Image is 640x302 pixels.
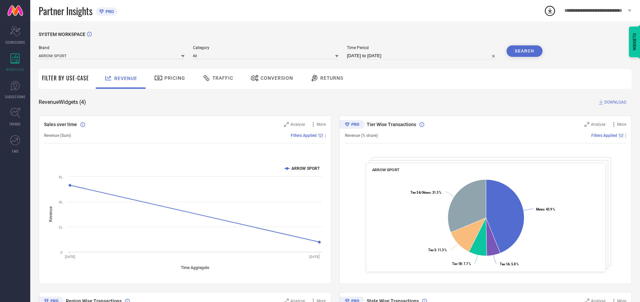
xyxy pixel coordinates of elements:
[291,166,320,171] text: ARROW SPORT
[347,45,498,50] span: Time Period
[104,9,114,14] span: PRO
[617,122,626,127] span: More
[536,207,544,211] tspan: Metro
[499,262,510,266] tspan: Tier 1A
[5,40,25,45] span: SCORECARDS
[39,32,85,37] span: SYSTEM WORKSPACE
[309,255,320,259] text: [DATE]
[410,191,431,194] tspan: Tier 3 & Others
[65,255,75,259] text: [DATE]
[625,133,626,138] span: |
[59,225,63,229] text: 2L
[591,133,617,138] span: Filters Applied
[42,74,89,82] span: Filter By Use-Case
[9,121,21,126] span: TRENDS
[604,99,627,106] span: DOWNLOAD
[317,122,326,127] span: More
[499,262,518,266] text: : 5.8 %
[44,133,71,138] span: Revenue (Sum)
[181,265,209,270] tspan: Time Aggregate
[345,133,378,138] span: Revenue (% share)
[410,191,441,194] text: : 31.3 %
[320,75,343,81] span: Returns
[39,45,185,50] span: Brand
[5,94,26,99] span: SUGGESTIONS
[12,149,18,154] span: FWD
[291,133,317,138] span: Filters Applied
[193,45,339,50] span: Category
[452,262,471,266] text: : 7.7 %
[59,200,63,204] text: 4L
[39,99,86,106] span: Revenue Widgets ( 4 )
[212,75,233,81] span: Traffic
[339,120,364,130] div: Premium
[452,262,462,266] tspan: Tier 1B
[591,122,605,127] span: Analyse
[44,122,77,127] span: Sales over time
[114,76,137,81] span: Revenue
[48,206,53,222] tspan: Revenue
[585,122,589,127] svg: Zoom
[325,133,326,138] span: |
[59,175,63,179] text: 6L
[347,52,498,60] input: Select time period
[536,207,555,211] text: : 43.9 %
[367,122,416,127] span: Tier Wise Transactions
[284,122,289,127] svg: Zoom
[164,75,185,81] span: Pricing
[39,4,92,18] span: Partner Insights
[544,5,556,17] div: Open download list
[261,75,293,81] span: Conversion
[428,248,436,252] tspan: Tier 2
[372,167,399,172] span: ARROW SPORT
[507,45,543,57] button: Search
[290,122,305,127] span: Analyse
[6,67,25,72] span: WORKSPACE
[61,251,63,254] text: 0
[428,248,446,252] text: : 11.3 %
